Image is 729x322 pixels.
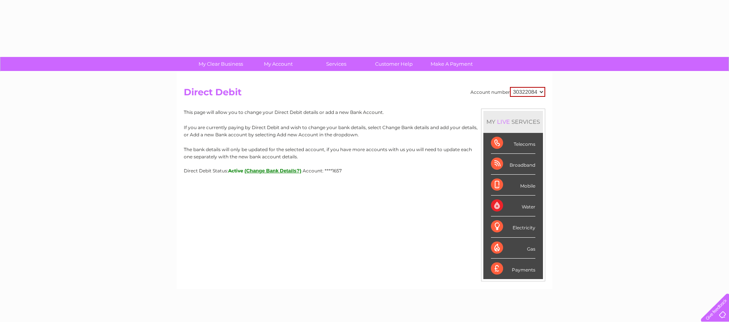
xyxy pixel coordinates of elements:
div: Telecoms [491,133,535,154]
span: Active [228,168,243,174]
div: MY SERVICES [483,111,543,133]
div: Gas [491,238,535,259]
div: Electricity [491,216,535,237]
a: Make A Payment [420,57,483,71]
div: Account number [470,87,545,97]
button: (Change Bank Details?) [245,168,301,174]
a: My Account [247,57,310,71]
a: My Clear Business [189,57,252,71]
div: Water [491,196,535,216]
div: LIVE [495,118,511,125]
a: Services [305,57,368,71]
div: Mobile [491,175,535,196]
p: The bank details will only be updated for the selected account, if you have more accounts with us... [184,146,545,160]
p: If you are currently paying by Direct Debit and wish to change your bank details, select Change B... [184,124,545,138]
h2: Direct Debit [184,87,545,101]
div: Broadband [491,154,535,175]
div: Payments [491,259,535,279]
a: Customer Help [363,57,425,71]
div: Direct Debit Status: [184,168,545,174]
p: This page will allow you to change your Direct Debit details or add a new Bank Account. [184,109,545,116]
